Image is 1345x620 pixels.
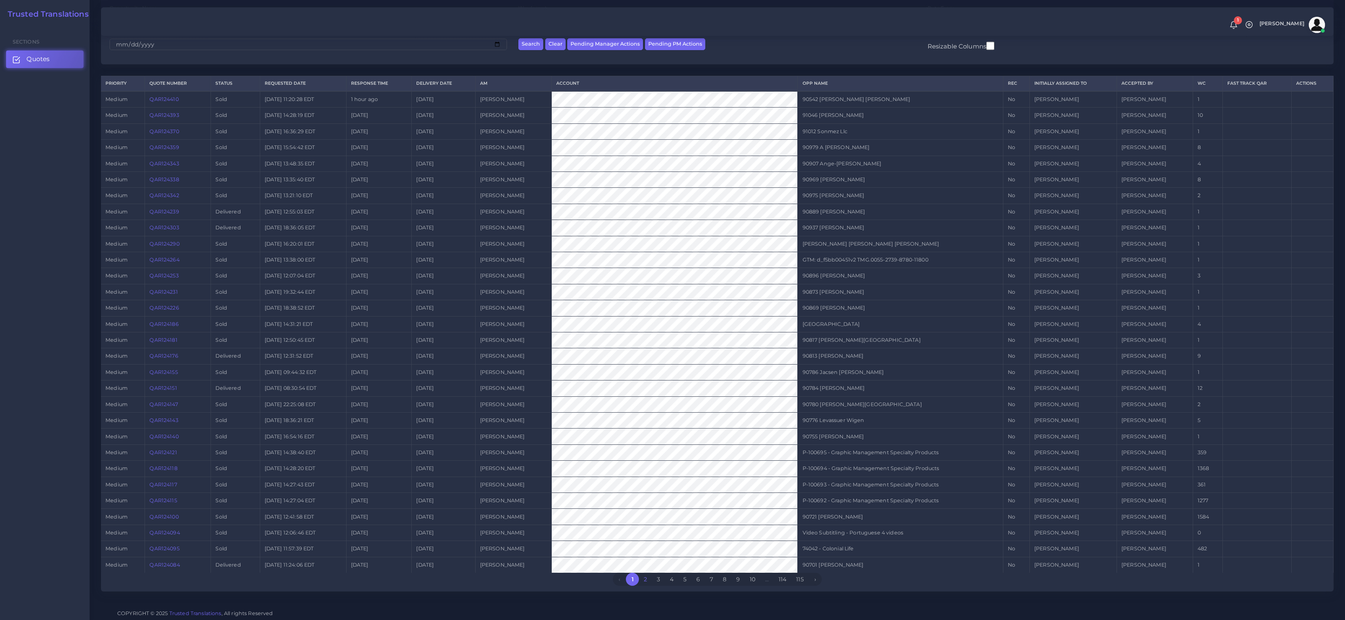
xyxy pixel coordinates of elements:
[1193,171,1222,187] td: 8
[475,413,551,429] td: [PERSON_NAME]
[1117,171,1193,187] td: [PERSON_NAME]
[149,497,177,503] a: QAR124115
[260,396,346,412] td: [DATE] 22:25:08 EDT
[412,413,475,429] td: [DATE]
[105,112,127,118] span: medium
[346,108,412,123] td: [DATE]
[260,284,346,300] td: [DATE] 19:32:44 EDT
[475,332,551,348] td: [PERSON_NAME]
[105,401,127,407] span: medium
[1117,108,1193,123] td: [PERSON_NAME]
[1193,91,1222,108] td: 1
[149,337,177,343] a: QAR124181
[105,337,127,343] span: medium
[475,380,551,396] td: [PERSON_NAME]
[774,573,791,586] a: 114
[1193,252,1222,268] td: 1
[105,128,127,134] span: medium
[1003,300,1029,316] td: No
[475,140,551,156] td: [PERSON_NAME]
[149,192,179,198] a: QAR124342
[346,316,412,332] td: [DATE]
[211,413,260,429] td: Sold
[1117,140,1193,156] td: [PERSON_NAME]
[211,396,260,412] td: Sold
[149,545,179,552] a: QAR124095
[798,123,1003,139] td: 91012 Sonmez Llc
[260,364,346,380] td: [DATE] 09:44:32 EDT
[211,364,260,380] td: Sold
[791,573,808,586] a: 115
[1029,108,1117,123] td: [PERSON_NAME]
[1003,268,1029,284] td: No
[2,10,89,19] a: Trusted Translations
[1003,220,1029,236] td: No
[346,364,412,380] td: [DATE]
[346,123,412,139] td: [DATE]
[149,562,180,568] a: QAR124084
[798,171,1003,187] td: 90969 [PERSON_NAME]
[1193,268,1222,284] td: 3
[1003,348,1029,364] td: No
[798,108,1003,123] td: 91046 [PERSON_NAME]
[346,268,412,284] td: [DATE]
[1003,236,1029,252] td: No
[1193,348,1222,364] td: 9
[260,268,346,284] td: [DATE] 12:07:04 EDT
[798,380,1003,396] td: 90784 [PERSON_NAME]
[1029,396,1117,412] td: [PERSON_NAME]
[211,220,260,236] td: Delivered
[1193,316,1222,332] td: 4
[1003,252,1029,268] td: No
[211,156,260,171] td: Sold
[412,188,475,204] td: [DATE]
[1029,380,1117,396] td: [PERSON_NAME]
[475,220,551,236] td: [PERSON_NAME]
[211,300,260,316] td: Sold
[211,91,260,108] td: Sold
[1003,364,1029,380] td: No
[412,91,475,108] td: [DATE]
[346,156,412,171] td: [DATE]
[1117,380,1193,396] td: [PERSON_NAME]
[149,321,178,327] a: QAR124186
[211,171,260,187] td: Sold
[105,209,127,215] span: medium
[149,209,179,215] a: QAR124239
[346,380,412,396] td: [DATE]
[105,273,127,279] span: medium
[145,76,211,91] th: Quote Number
[105,321,127,327] span: medium
[1117,364,1193,380] td: [PERSON_NAME]
[475,364,551,380] td: [PERSON_NAME]
[1029,364,1117,380] td: [PERSON_NAME]
[1193,204,1222,220] td: 1
[260,188,346,204] td: [DATE] 13:21:10 EDT
[1117,332,1193,348] td: [PERSON_NAME]
[1117,252,1193,268] td: [PERSON_NAME]
[412,252,475,268] td: [DATE]
[105,369,127,375] span: medium
[1003,332,1029,348] td: No
[1029,156,1117,171] td: [PERSON_NAME]
[1117,204,1193,220] td: [PERSON_NAME]
[1003,380,1029,396] td: No
[105,353,127,359] span: medium
[1193,332,1222,348] td: 1
[149,465,177,471] a: QAR124118
[1117,316,1193,332] td: [PERSON_NAME]
[1234,16,1242,24] span: 1
[149,401,178,407] a: QAR124147
[105,385,127,391] span: medium
[1003,188,1029,204] td: No
[260,156,346,171] td: [DATE] 13:48:35 EDT
[475,348,551,364] td: [PERSON_NAME]
[1255,17,1328,33] a: [PERSON_NAME]avatar
[1117,300,1193,316] td: [PERSON_NAME]
[1029,123,1117,139] td: [PERSON_NAME]
[1003,396,1029,412] td: No
[149,530,180,536] a: QAR124094
[567,38,643,50] button: Pending Manager Actions
[412,284,475,300] td: [DATE]
[346,413,412,429] td: [DATE]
